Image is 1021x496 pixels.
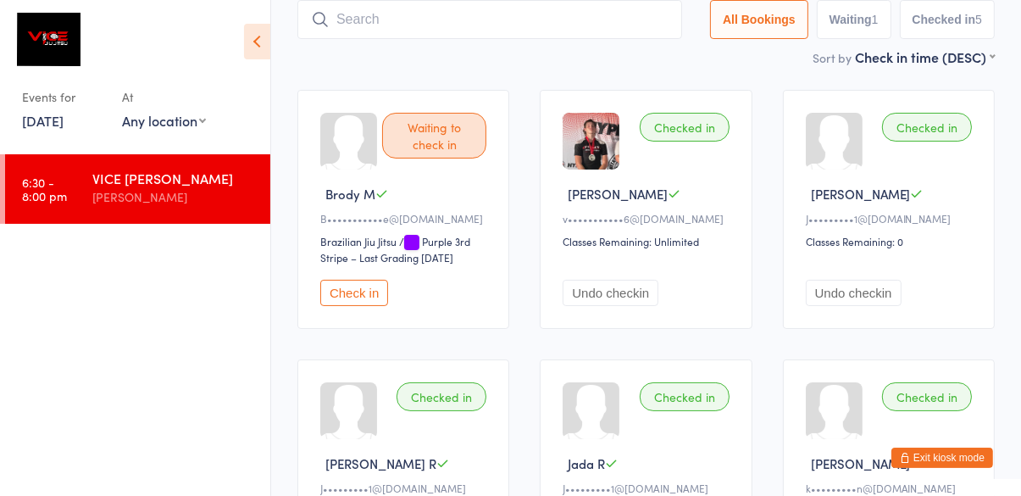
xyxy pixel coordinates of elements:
div: J•••••••••1@[DOMAIN_NAME] [320,481,491,495]
div: Checked in [640,113,730,142]
div: Classes Remaining: 0 [806,234,977,248]
div: [PERSON_NAME] [92,187,256,207]
div: Brazilian Jiu Jitsu [320,234,397,248]
div: Checked in [882,382,972,411]
div: VICE [PERSON_NAME] [92,169,256,187]
img: image1721282934.png [563,113,619,170]
span: [PERSON_NAME] R [325,454,436,472]
div: Any location [122,111,206,130]
a: 6:30 -8:00 pmVICE [PERSON_NAME][PERSON_NAME] [5,154,270,224]
button: Check in [320,280,388,306]
div: Waiting to check in [382,113,486,159]
div: At [122,83,206,111]
div: 5 [975,13,982,26]
label: Sort by [813,49,852,66]
button: Undo checkin [563,280,658,306]
img: Moranbah Martial Arts [17,13,80,66]
button: Exit kiosk mode [891,448,993,468]
div: J•••••••••1@[DOMAIN_NAME] [806,211,977,226]
div: 1 [872,13,879,26]
div: Events for [22,83,105,111]
time: 6:30 - 8:00 pm [22,176,67,203]
span: [PERSON_NAME] [811,454,911,472]
div: Checked in [397,382,486,411]
div: B•••••••••••e@[DOMAIN_NAME] [320,211,491,226]
span: [PERSON_NAME] [811,185,911,203]
div: Checked in [882,113,972,142]
button: Undo checkin [806,280,902,306]
span: Jada R [568,454,605,472]
div: v•••••••••••6@[DOMAIN_NAME] [563,211,734,226]
div: J•••••••••1@[DOMAIN_NAME] [563,481,734,495]
div: Checked in [640,382,730,411]
div: Classes Remaining: Unlimited [563,234,734,248]
span: Brody M [325,185,375,203]
a: [DATE] [22,111,64,130]
span: [PERSON_NAME] [568,185,668,203]
div: Check in time (DESC) [855,47,995,66]
div: k•••••••••n@[DOMAIN_NAME] [806,481,977,495]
